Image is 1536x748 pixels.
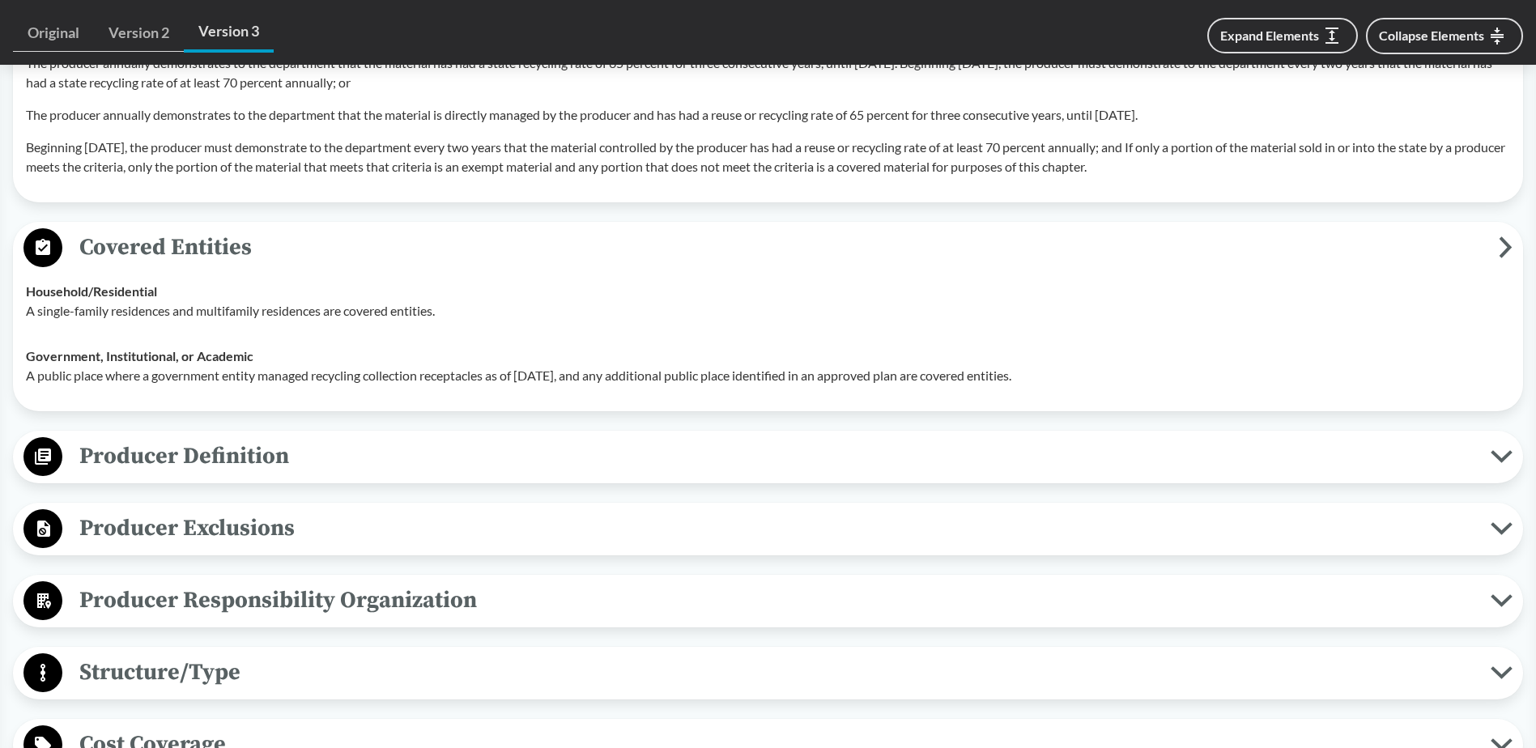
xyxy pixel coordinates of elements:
[62,510,1491,546] span: Producer Exclusions
[1207,18,1358,53] button: Expand Elements
[26,105,1510,125] p: The producer annually demonstrates to the department that the material is directly managed by the...
[62,654,1491,691] span: Structure/Type
[19,580,1517,622] button: Producer Responsibility Organization
[62,582,1491,618] span: Producer Responsibility Organization
[13,15,94,52] a: Original
[26,301,1510,321] p: A single-family residences and multifamily residences are covered entities.
[26,53,1510,92] p: The producer annually demonstrates to the department that the material has had a state recycling ...
[26,138,1510,176] p: Beginning [DATE], the producer must demonstrate to the department every two years that the materi...
[94,15,184,52] a: Version 2
[19,652,1517,694] button: Structure/Type
[184,13,274,53] a: Version 3
[19,227,1517,269] button: Covered Entities
[26,366,1510,385] p: A public place where a government entity managed recycling collection receptacles as of [DATE], a...
[1366,18,1523,54] button: Collapse Elements
[62,229,1499,266] span: Covered Entities
[62,438,1491,474] span: Producer Definition
[26,283,157,299] strong: Household/​Residential
[19,436,1517,478] button: Producer Definition
[26,348,253,363] strong: Government, Institutional, or Academic
[19,508,1517,550] button: Producer Exclusions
